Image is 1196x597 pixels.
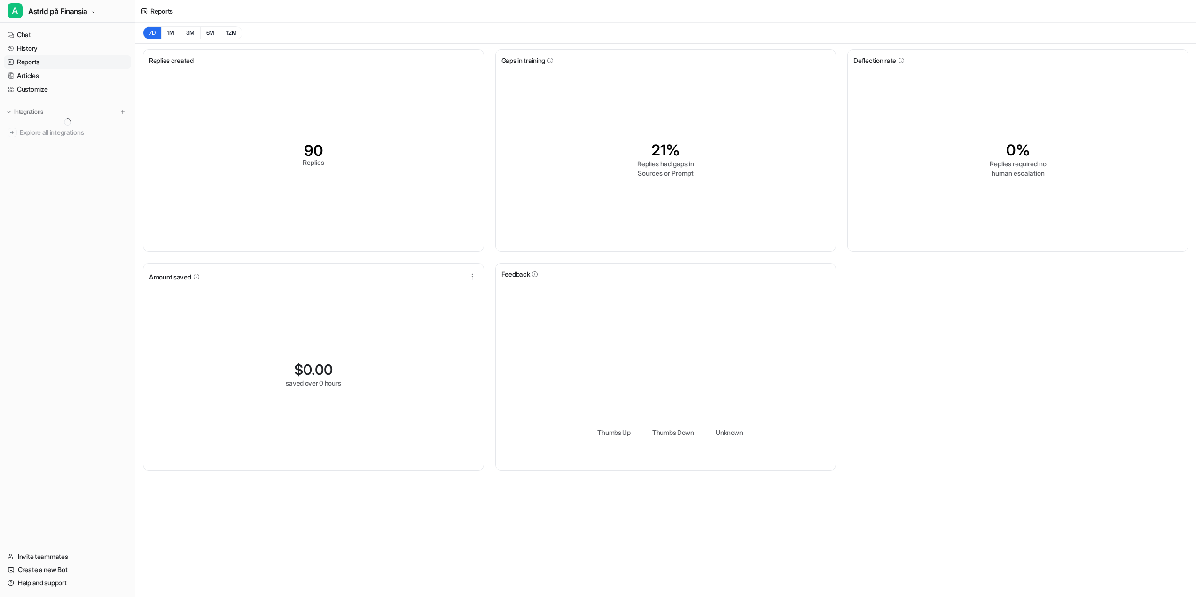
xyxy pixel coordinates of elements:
a: Create a new Bot [4,563,131,576]
tspan: 21% [651,141,680,159]
span: 0.00 [303,361,333,378]
a: Chat [4,28,131,41]
button: 7D [143,26,161,39]
p: Integrations [14,108,43,116]
span: Gaps in training [501,55,546,65]
button: 1M [161,26,180,39]
span: AstrId på Finansia [28,5,87,18]
img: menu_add.svg [119,109,126,115]
button: 12M [220,26,242,39]
tspan: Sources or Prompt [638,169,694,177]
tspan: 0% [1006,141,1030,159]
li: Thumbs Down [646,427,694,437]
span: Replies created [149,55,194,65]
img: explore all integrations [8,128,17,137]
tspan: human escalation [992,169,1045,177]
span: Amount saved [149,272,191,282]
tspan: Replies required no [990,160,1047,168]
span: Explore all integrations [20,125,127,140]
tspan: Replies [303,158,324,166]
div: Reports [150,6,173,16]
div: $ [294,361,333,378]
li: Unknown [709,427,743,437]
div: saved over 0 hours [286,378,341,388]
img: expand menu [6,109,12,115]
button: 3M [180,26,200,39]
a: Articles [4,69,131,82]
a: Customize [4,83,131,96]
a: Reports [4,55,131,69]
span: Feedback [501,269,530,279]
tspan: Replies had gaps in [637,160,694,168]
a: History [4,42,131,55]
tspan: 90 [304,141,323,160]
a: Help and support [4,576,131,589]
a: Invite teammates [4,550,131,563]
span: A [8,3,23,18]
button: 6M [200,26,220,39]
span: Deflection rate [853,55,896,65]
li: Thumbs Up [591,427,630,437]
a: Explore all integrations [4,126,131,139]
button: Integrations [4,107,46,116]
